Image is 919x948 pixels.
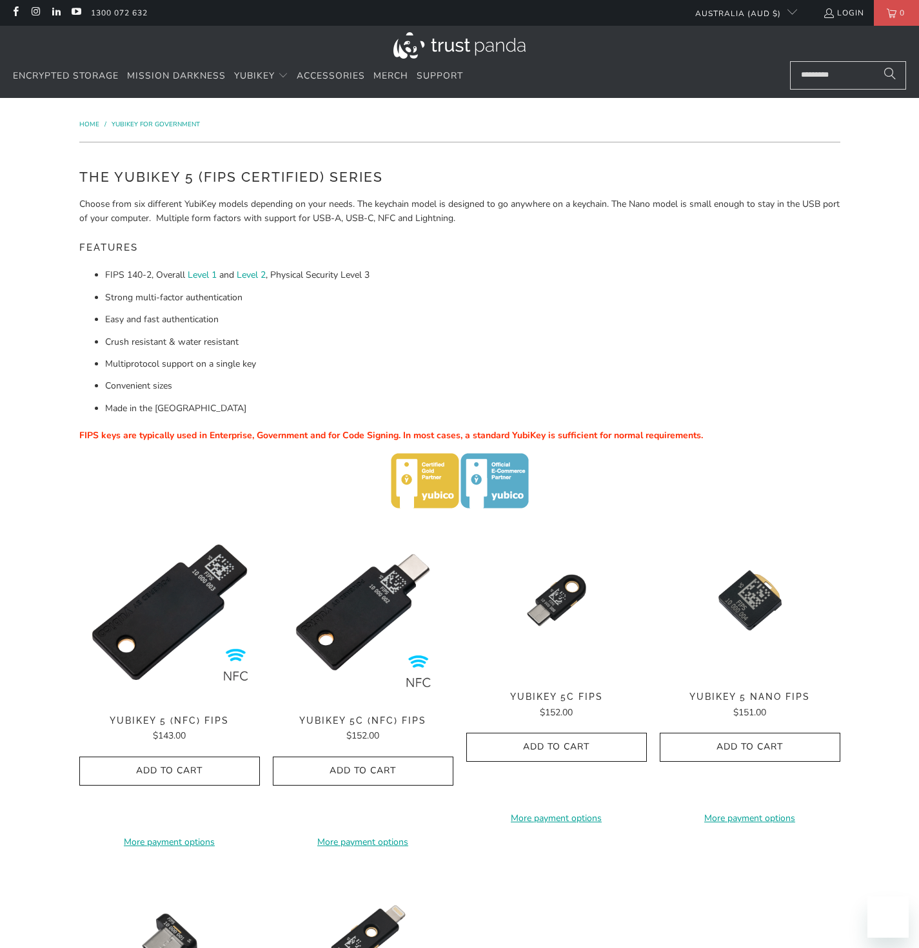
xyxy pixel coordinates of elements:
[30,8,41,18] a: Trust Panda Australia on Instagram
[660,522,840,679] a: YubiKey 5 Nano FIPS - Trust Panda YubiKey 5 Nano FIPS - Trust Panda
[79,522,260,702] img: YubiKey 5 NFC FIPS - Trust Panda
[466,733,647,762] button: Add to Cart
[286,766,440,777] span: Add to Cart
[373,70,408,82] span: Merch
[79,835,260,849] a: More payment options
[127,61,226,92] a: Mission Darkness
[417,61,463,92] a: Support
[297,61,365,92] a: Accessories
[70,8,81,18] a: Trust Panda Australia on YouTube
[79,715,260,744] a: YubiKey 5 (NFC) FIPS $143.00
[105,379,840,393] li: Convenient sizes
[104,120,106,129] span: /
[273,757,453,786] button: Add to Cart
[867,896,909,938] iframe: Button to launch messaging window
[273,522,453,702] a: YubiKey 5C NFC FIPS - Trust Panda YubiKey 5C NFC FIPS - Trust Panda
[673,742,827,753] span: Add to Cart
[466,522,647,679] img: YubiKey 5C FIPS - Trust Panda
[50,8,61,18] a: Trust Panda Australia on LinkedIn
[91,6,148,20] a: 1300 072 632
[466,522,647,679] a: YubiKey 5C FIPS - Trust Panda YubiKey 5C FIPS - Trust Panda
[79,236,840,260] h5: Features
[466,692,647,720] a: YubiKey 5C FIPS $152.00
[79,167,840,188] h2: The YubiKey 5 (FIPS Certified) Series
[823,6,864,20] a: Login
[79,522,260,702] a: YubiKey 5 NFC FIPS - Trust Panda YubiKey 5 NFC FIPS - Trust Panda
[273,835,453,849] a: More payment options
[105,268,840,282] li: FIPS 140-2, Overall and , Physical Security Level 3
[79,429,703,441] span: FIPS keys are typically used in Enterprise, Government and for Code Signing. In most cases, a sta...
[733,706,766,719] span: $151.00
[79,197,840,226] p: Choose from six different YubiKey models depending on your needs. The keychain model is designed ...
[105,335,840,349] li: Crush resistant & water resistant
[105,291,840,305] li: Strong multi-factor authentication
[153,730,186,742] span: $143.00
[466,692,647,702] span: YubiKey 5C FIPS
[105,357,840,371] li: Multiprotocol support on a single key
[234,61,288,92] summary: YubiKey
[188,269,217,281] a: Level 1
[660,811,840,826] a: More payment options
[417,70,463,82] span: Support
[346,730,379,742] span: $152.00
[466,811,647,826] a: More payment options
[660,692,840,720] a: YubiKey 5 Nano FIPS $151.00
[373,61,408,92] a: Merch
[273,715,453,744] a: YubiKey 5C (NFC) FIPS $152.00
[660,733,840,762] button: Add to Cart
[660,692,840,702] span: YubiKey 5 Nano FIPS
[13,70,119,82] span: Encrypted Storage
[112,120,200,129] a: YubiKey for Government
[660,522,840,679] img: YubiKey 5 Nano FIPS - Trust Panda
[297,70,365,82] span: Accessories
[237,269,266,281] a: Level 2
[540,706,573,719] span: $152.00
[105,401,840,416] li: Made in the [GEOGRAPHIC_DATA]
[393,32,526,59] img: Trust Panda Australia
[273,715,453,726] span: YubiKey 5C (NFC) FIPS
[10,8,21,18] a: Trust Panda Australia on Facebook
[79,757,260,786] button: Add to Cart
[105,313,840,327] li: Easy and fast authentication
[234,70,275,82] span: YubiKey
[13,61,119,92] a: Encrypted Storage
[79,120,101,129] a: Home
[480,742,633,753] span: Add to Cart
[79,120,99,129] span: Home
[790,61,906,90] input: Search...
[273,522,453,702] img: YubiKey 5C NFC FIPS - Trust Panda
[874,61,906,90] button: Search
[13,61,463,92] nav: Translation missing: en.navigation.header.main_nav
[93,766,246,777] span: Add to Cart
[79,715,260,726] span: YubiKey 5 (NFC) FIPS
[127,70,226,82] span: Mission Darkness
